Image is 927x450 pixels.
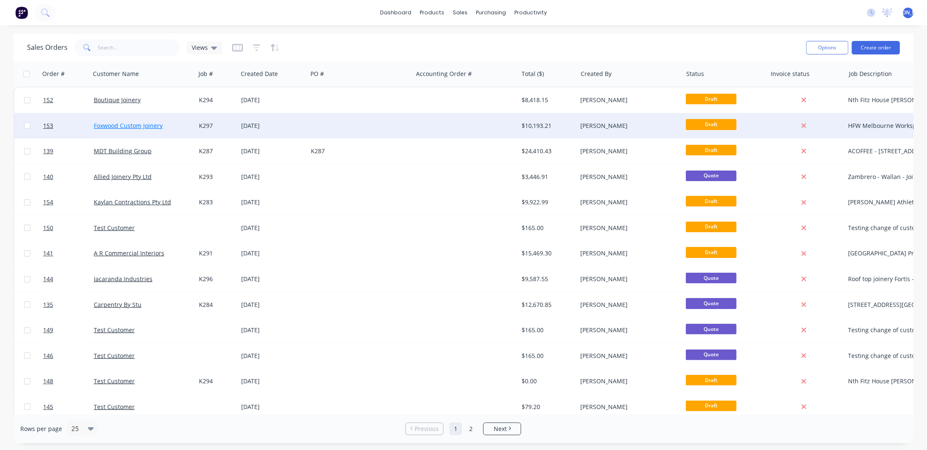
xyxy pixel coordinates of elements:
[686,119,737,130] span: Draft
[199,275,233,283] div: K296
[848,377,926,385] div: Nth Fitz House [PERSON_NAME] St - SS Benchtop
[43,377,53,385] span: 148
[484,425,521,433] a: Next page
[465,423,477,435] a: Page 2
[43,317,94,343] a: 149
[449,423,462,435] a: Page 1 is your current page
[43,198,53,206] span: 154
[43,96,53,104] span: 152
[43,147,53,155] span: 139
[581,377,674,385] div: [PERSON_NAME]
[522,275,571,283] div: $9,587.55
[98,39,180,56] input: Search...
[686,171,737,181] span: Quote
[581,96,674,104] div: [PERSON_NAME]
[43,241,94,266] a: 141
[241,352,304,360] div: [DATE]
[686,375,737,385] span: Draft
[43,266,94,292] a: 144
[522,377,571,385] div: $0.00
[522,352,571,360] div: $165.00
[94,96,141,104] a: Boutique Joinery
[686,401,737,411] span: Draft
[686,145,737,155] span: Draft
[199,198,233,206] div: K283
[241,224,304,232] div: [DATE]
[94,275,152,283] a: Jacaranda Industries
[581,275,674,283] div: [PERSON_NAME]
[94,352,135,360] a: Test Customer
[94,249,164,257] a: A R Commercial Interiors
[241,275,304,283] div: [DATE]
[522,301,571,309] div: $12,670.85
[522,403,571,411] div: $79.20
[241,70,278,78] div: Created Date
[581,224,674,232] div: [PERSON_NAME]
[848,275,926,283] div: Roof top joinery Fortis - [STREET_ADDRESS][GEOGRAPHIC_DATA][STREET_ADDRESS]
[241,96,304,104] div: [DATE]
[43,224,53,232] span: 150
[848,301,926,309] div: [STREET_ADDRESS][GEOGRAPHIC_DATA] North - Stainless Steel Joinery Items
[241,147,304,155] div: [DATE]
[43,164,94,190] a: 140
[581,301,674,309] div: [PERSON_NAME]
[94,198,171,206] a: Kaylan Contractions Pty Ltd
[581,249,674,258] div: [PERSON_NAME]
[376,6,416,19] a: dashboard
[581,403,674,411] div: [PERSON_NAME]
[199,96,233,104] div: K294
[522,96,571,104] div: $8,418.15
[581,147,674,155] div: [PERSON_NAME]
[522,147,571,155] div: $24,410.43
[310,70,324,78] div: PO #
[241,249,304,258] div: [DATE]
[848,198,926,206] div: [PERSON_NAME] Athletics Seating Extension - Supply & Install Handrails / Balustrades
[686,70,704,78] div: Status
[199,173,233,181] div: K293
[416,6,449,19] div: products
[94,147,152,155] a: MDT Building Group
[472,6,510,19] div: purchasing
[522,198,571,206] div: $9,922.99
[402,423,525,435] ul: Pagination
[43,87,94,113] a: 152
[686,196,737,206] span: Draft
[771,70,810,78] div: Invoice status
[43,173,53,181] span: 140
[848,249,926,258] div: [GEOGRAPHIC_DATA] Project [STREET_ADDRESS]
[510,6,551,19] div: productivity
[241,403,304,411] div: [DATE]
[43,326,53,334] span: 149
[686,222,737,232] span: Draft
[241,198,304,206] div: [DATE]
[43,113,94,138] a: 153
[581,173,674,181] div: [PERSON_NAME]
[199,147,233,155] div: K287
[522,70,544,78] div: Total ($)
[241,173,304,181] div: [DATE]
[241,301,304,309] div: [DATE]
[43,122,53,130] span: 153
[581,352,674,360] div: [PERSON_NAME]
[848,96,926,104] div: Nth Fitz House [PERSON_NAME] St - SS Benchtop
[806,41,848,54] button: Options
[581,70,612,78] div: Created By
[686,298,737,309] span: Quote
[522,173,571,181] div: $3,446.91
[42,70,65,78] div: Order #
[849,70,892,78] div: Job Description
[241,122,304,130] div: [DATE]
[27,43,68,52] h1: Sales Orders
[94,224,135,232] a: Test Customer
[848,173,926,181] div: Zambrero - Wallan - Joinery
[522,122,571,130] div: $10,193.21
[94,122,163,130] a: Foxwood Custom Joinery
[449,6,472,19] div: sales
[20,425,62,433] span: Rows per page
[522,224,571,232] div: $165.00
[199,301,233,309] div: K284
[93,70,139,78] div: Customer Name
[848,352,926,360] div: Testing change of customer
[43,215,94,241] a: 150
[494,425,507,433] span: Next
